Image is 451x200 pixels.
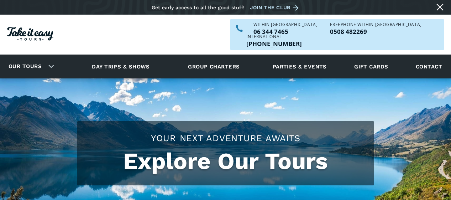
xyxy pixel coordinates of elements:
[84,148,367,175] h1: Explore Our Tours
[253,29,318,35] p: 06 344 7465
[84,132,367,144] h2: Your Next Adventure Awaits
[3,58,47,75] a: Our tours
[83,57,159,76] a: Day trips & shows
[246,35,302,39] div: International
[253,29,318,35] a: Call us within NZ on 063447465
[179,57,248,76] a: Group charters
[330,29,421,35] a: Call us freephone within NZ on 0508482269
[434,1,446,13] a: Close message
[351,57,392,76] a: Gift cards
[246,41,302,47] a: Call us outside of NZ on +6463447465
[412,57,446,76] a: Contact
[330,22,421,27] div: Freephone WITHIN [GEOGRAPHIC_DATA]
[330,29,421,35] p: 0508 482269
[152,5,245,10] div: Get early access to all the good stuff!
[7,27,53,41] img: Take it easy Tours logo
[7,24,53,46] a: Homepage
[250,3,301,12] a: Join the club
[269,57,330,76] a: Parties & events
[253,22,318,27] div: WITHIN [GEOGRAPHIC_DATA]
[246,41,302,47] p: [PHONE_NUMBER]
